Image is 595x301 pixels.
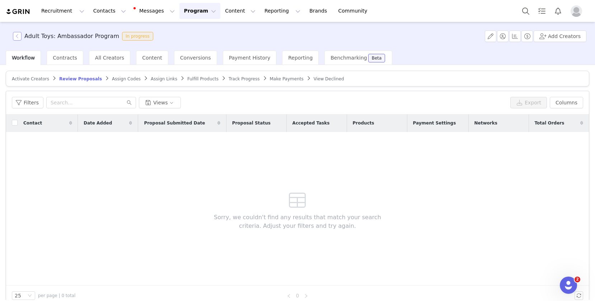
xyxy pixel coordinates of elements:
[221,3,260,19] button: Content
[292,120,330,126] span: Accepted Tasks
[84,120,112,126] span: Date Added
[294,292,301,300] a: 0
[534,3,550,19] a: Tasks
[302,291,310,300] li: Next Page
[510,97,547,108] button: Export
[260,3,305,19] button: Reporting
[413,120,456,126] span: Payment Settings
[305,3,333,19] a: Brands
[15,292,21,300] div: 25
[566,5,589,17] button: Profile
[203,213,392,230] span: Sorry, we couldn't find any results that match your search criteria. Adjust your filters and try ...
[334,3,375,19] a: Community
[314,76,344,81] span: View Declined
[575,277,580,282] span: 2
[288,55,313,61] span: Reporting
[550,3,566,19] button: Notifications
[550,97,583,108] button: Columns
[6,8,31,15] img: grin logo
[180,55,211,61] span: Conversions
[518,3,534,19] button: Search
[12,76,49,81] span: Activate Creators
[535,120,564,126] span: Total Orders
[131,3,179,19] button: Messages
[179,3,220,19] button: Program
[112,76,141,81] span: Assign Codes
[127,100,132,105] i: icon: search
[187,76,219,81] span: Fulfill Products
[474,120,497,126] span: Networks
[304,294,308,298] i: icon: right
[23,120,42,126] span: Contact
[571,5,582,17] img: placeholder-profile.jpg
[270,76,304,81] span: Make Payments
[46,97,136,108] input: Search...
[287,294,291,298] i: icon: left
[151,76,177,81] span: Assign Links
[38,292,75,299] span: per page | 0 total
[144,120,205,126] span: Proposal Submitted Date
[534,30,586,42] button: Add Creators
[59,76,102,81] span: Review Proposals
[122,32,153,41] span: In progress
[142,55,162,61] span: Content
[12,97,43,108] button: Filters
[53,55,77,61] span: Contracts
[331,55,367,61] span: Benchmarking
[229,76,259,81] span: Track Progress
[13,32,156,41] span: [object Object]
[24,32,119,41] h3: Adult Toys: Ambassador Program
[560,277,577,294] iframe: Intercom live chat
[229,55,271,61] span: Payment History
[372,56,382,60] div: Beta
[293,291,302,300] li: 0
[89,3,130,19] button: Contacts
[95,55,124,61] span: All Creators
[37,3,89,19] button: Recruitment
[232,120,271,126] span: Proposal Status
[353,120,374,126] span: Products
[139,97,181,108] button: Views
[28,293,32,298] i: icon: down
[12,55,35,61] span: Workflow
[285,291,293,300] li: Previous Page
